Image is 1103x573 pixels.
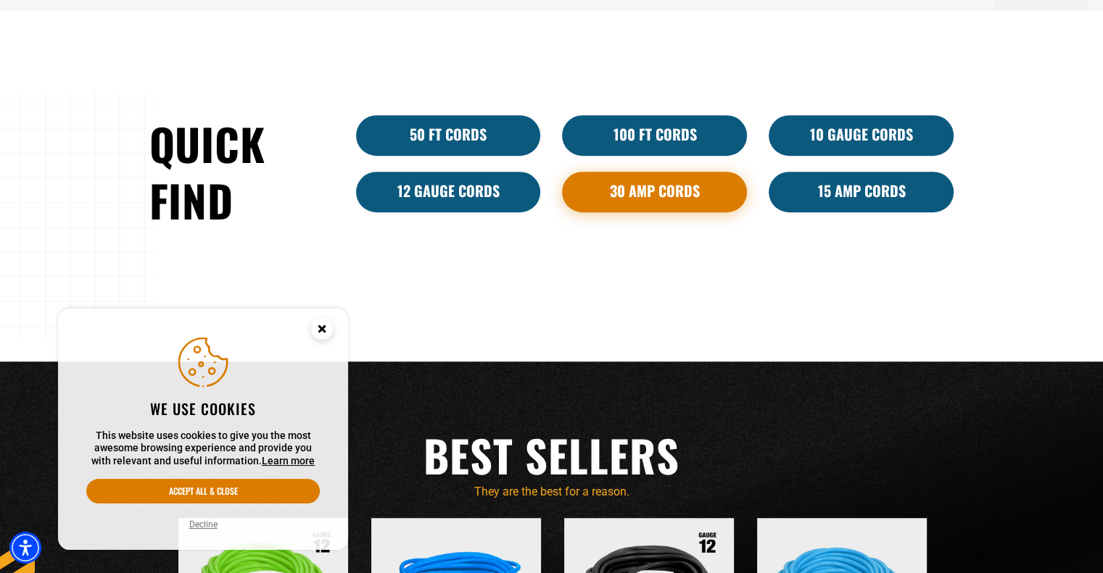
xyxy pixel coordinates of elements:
a: 10 Gauge Cords [769,115,954,156]
a: 100 Ft Cords [562,115,747,156]
p: They are the best for a reason. [149,483,954,501]
button: Accept all & close [86,479,320,503]
p: This website uses cookies to give you the most awesome browsing experience and provide you with r... [86,430,320,468]
a: 50 ft cords [356,115,541,156]
aside: Cookie Consent [58,309,348,551]
h2: Best Sellers [149,427,954,483]
h2: We use cookies [86,399,320,418]
a: 30 Amp Cords [562,172,747,212]
a: Learn more [262,455,315,467]
h2: Quick Find [149,115,334,228]
a: 12 Gauge Cords [356,172,541,212]
div: Accessibility Menu [9,532,41,564]
button: Decline [185,517,222,532]
a: 15 Amp Cords [769,172,954,212]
